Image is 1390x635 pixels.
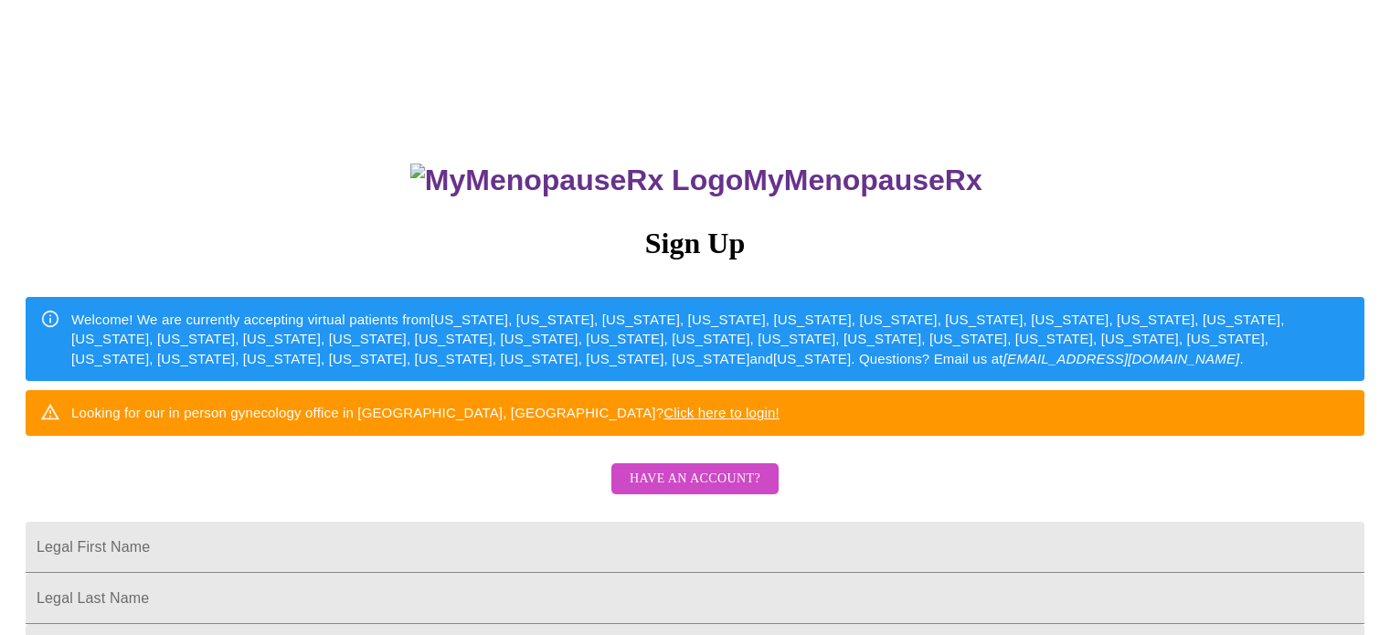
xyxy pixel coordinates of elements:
h3: MyMenopauseRx [28,164,1365,197]
div: Welcome! We are currently accepting virtual patients from [US_STATE], [US_STATE], [US_STATE], [US... [71,302,1350,376]
button: Have an account? [611,463,779,495]
div: Looking for our in person gynecology office in [GEOGRAPHIC_DATA], [GEOGRAPHIC_DATA]? [71,396,780,429]
h3: Sign Up [26,227,1364,260]
img: MyMenopauseRx Logo [410,164,743,197]
em: [EMAIL_ADDRESS][DOMAIN_NAME] [1003,351,1240,366]
span: Have an account? [630,468,760,491]
a: Click here to login! [663,405,780,420]
a: Have an account? [607,483,783,499]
